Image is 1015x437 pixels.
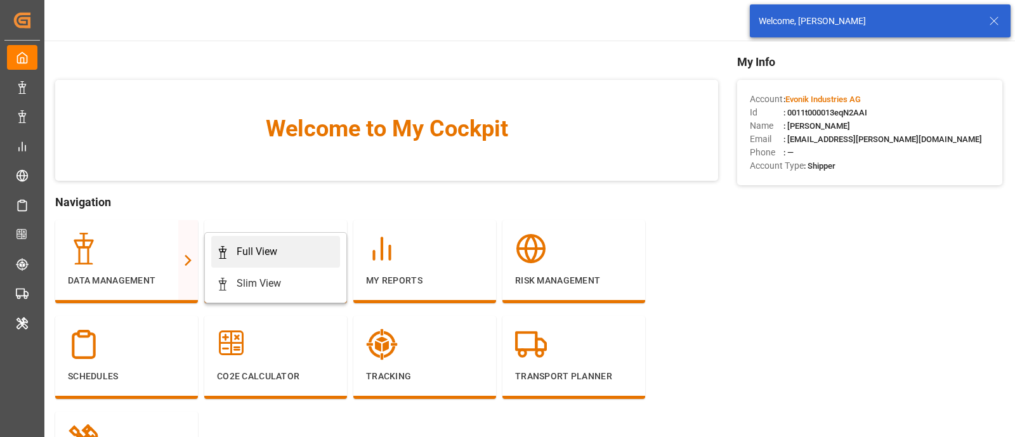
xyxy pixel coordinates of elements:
span: Id [750,106,783,119]
span: : 0011t000013eqN2AAI [783,108,867,117]
a: Full View [211,236,340,268]
span: Evonik Industries AG [785,95,861,104]
p: CO2e Calculator [217,370,334,383]
p: My Reports [366,274,483,287]
a: Slim View [211,268,340,299]
span: : [EMAIL_ADDRESS][PERSON_NAME][DOMAIN_NAME] [783,134,982,144]
span: Navigation [55,193,718,211]
span: : — [783,148,794,157]
p: Risk Management [515,274,632,287]
div: Full View [237,244,277,259]
div: Welcome, [PERSON_NAME] [759,15,977,28]
span: Account [750,93,783,106]
span: Account Type [750,159,804,173]
p: Data Management [68,274,185,287]
span: Name [750,119,783,133]
span: : [783,95,861,104]
div: Slim View [237,276,281,291]
span: Phone [750,146,783,159]
span: : [PERSON_NAME] [783,121,850,131]
span: : Shipper [804,161,835,171]
p: Transport Planner [515,370,632,383]
span: Email [750,133,783,146]
span: My Info [737,53,1002,70]
p: Tracking [366,370,483,383]
span: Welcome to My Cockpit [81,112,693,146]
p: Schedules [68,370,185,383]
